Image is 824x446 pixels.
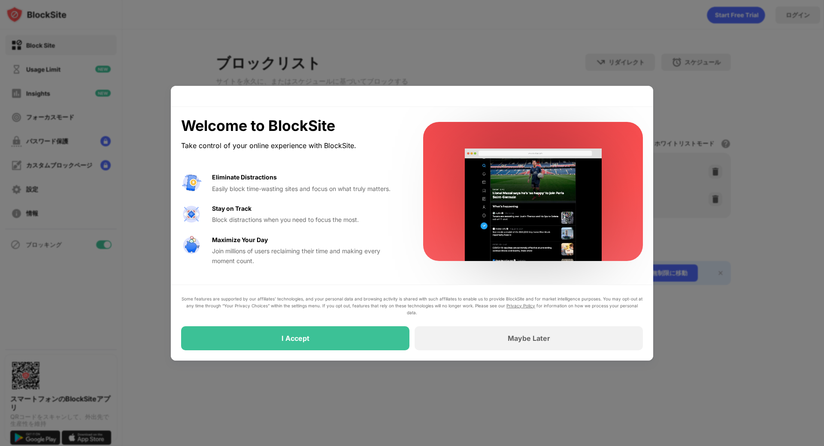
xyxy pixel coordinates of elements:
img: value-safe-time.svg [181,235,202,256]
div: Some features are supported by our affiliates’ technologies, and your personal data and browsing ... [181,295,643,316]
a: Privacy Policy [506,303,535,308]
div: Stay on Track [212,204,251,213]
div: Block distractions when you need to focus the most. [212,215,403,225]
div: Easily block time-wasting sites and focus on what truly matters. [212,184,403,194]
div: I Accept [282,334,309,343]
div: Eliminate Distractions [212,173,277,182]
img: value-focus.svg [181,204,202,225]
div: Join millions of users reclaiming their time and making every moment count. [212,246,403,266]
div: Welcome to BlockSite [181,117,403,135]
div: Maybe Later [508,334,550,343]
div: Maximize Your Day [212,235,268,245]
img: value-avoid-distractions.svg [181,173,202,193]
div: Take control of your online experience with BlockSite. [181,140,403,152]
